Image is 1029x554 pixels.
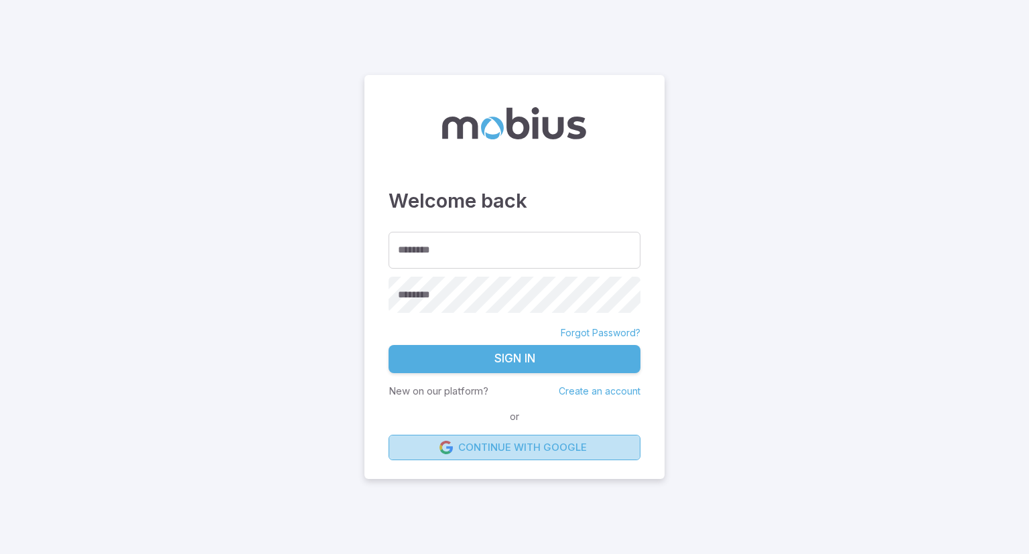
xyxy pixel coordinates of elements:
[506,409,523,424] span: or
[561,326,640,340] a: Forgot Password?
[559,385,640,397] a: Create an account
[389,435,640,460] a: Continue with Google
[389,384,488,399] p: New on our platform?
[389,186,640,216] h3: Welcome back
[389,345,640,373] button: Sign In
